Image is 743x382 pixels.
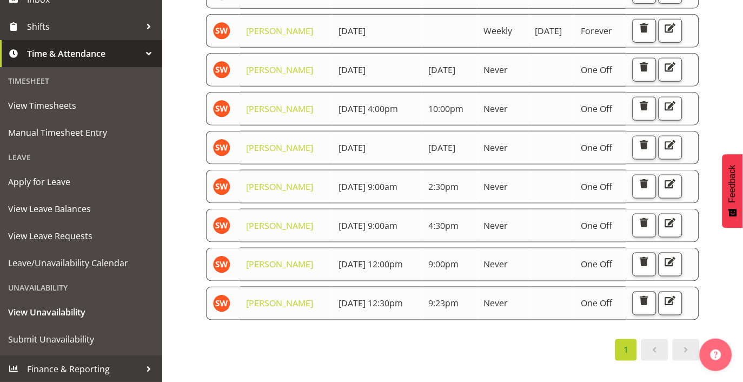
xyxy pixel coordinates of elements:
[633,58,656,82] button: Delete Unavailability
[659,97,682,121] button: Edit Unavailability
[428,64,455,76] span: [DATE]
[3,146,160,168] div: Leave
[339,103,399,115] span: [DATE] 4:00pm
[3,222,160,249] a: View Leave Requests
[484,142,508,154] span: Never
[3,119,160,146] a: Manual Timesheet Entry
[484,103,508,115] span: Never
[339,25,366,37] span: [DATE]
[27,361,141,377] span: Finance & Reporting
[213,295,230,312] img: shannon-whelan11890.jpg
[339,142,366,154] span: [DATE]
[711,350,721,360] img: help-xxl-2.png
[581,25,613,37] span: Forever
[659,292,682,315] button: Edit Unavailability
[8,228,154,244] span: View Leave Requests
[535,25,562,37] span: [DATE]
[484,298,508,309] span: Never
[428,142,455,154] span: [DATE]
[633,253,656,276] button: Delete Unavailability
[633,19,656,43] button: Delete Unavailability
[3,299,160,326] a: View Unavailability
[339,181,398,193] span: [DATE] 9:00am
[428,298,459,309] span: 9:23pm
[213,100,230,117] img: shannon-whelan11890.jpg
[8,331,154,347] span: Submit Unavailability
[247,64,314,76] a: [PERSON_NAME]
[728,165,738,203] span: Feedback
[213,178,230,195] img: shannon-whelan11890.jpg
[581,259,613,271] span: One Off
[8,201,154,217] span: View Leave Balances
[581,220,613,232] span: One Off
[8,255,154,271] span: Leave/Unavailability Calendar
[581,298,613,309] span: One Off
[633,214,656,238] button: Delete Unavailability
[428,181,459,193] span: 2:30pm
[3,70,160,92] div: Timesheet
[247,25,314,37] a: [PERSON_NAME]
[247,103,314,115] a: [PERSON_NAME]
[339,220,398,232] span: [DATE] 9:00am
[213,22,230,39] img: shannon-whelan11890.jpg
[213,256,230,273] img: shannon-whelan11890.jpg
[633,136,656,160] button: Delete Unavailability
[581,142,613,154] span: One Off
[8,174,154,190] span: Apply for Leave
[484,64,508,76] span: Never
[484,259,508,271] span: Never
[213,139,230,156] img: shannon-whelan11890.jpg
[659,136,682,160] button: Edit Unavailability
[247,220,314,232] a: [PERSON_NAME]
[3,326,160,353] a: Submit Unavailability
[484,181,508,193] span: Never
[633,97,656,121] button: Delete Unavailability
[339,259,403,271] span: [DATE] 12:00pm
[428,103,463,115] span: 10:00pm
[8,304,154,320] span: View Unavailability
[213,61,230,78] img: shannon-whelan11890.jpg
[633,175,656,199] button: Delete Unavailability
[3,249,160,276] a: Leave/Unavailability Calendar
[581,64,613,76] span: One Off
[247,259,314,271] a: [PERSON_NAME]
[339,298,403,309] span: [DATE] 12:30pm
[339,64,366,76] span: [DATE]
[484,220,508,232] span: Never
[659,253,682,276] button: Edit Unavailability
[659,214,682,238] button: Edit Unavailability
[247,142,314,154] a: [PERSON_NAME]
[428,259,459,271] span: 9:00pm
[722,154,743,228] button: Feedback - Show survey
[581,181,613,193] span: One Off
[633,292,656,315] button: Delete Unavailability
[213,217,230,234] img: shannon-whelan11890.jpg
[8,97,154,114] span: View Timesheets
[484,25,513,37] span: Weekly
[3,168,160,195] a: Apply for Leave
[659,175,682,199] button: Edit Unavailability
[3,195,160,222] a: View Leave Balances
[247,298,314,309] a: [PERSON_NAME]
[3,92,160,119] a: View Timesheets
[659,58,682,82] button: Edit Unavailability
[3,276,160,299] div: Unavailability
[27,45,141,62] span: Time & Attendance
[581,103,613,115] span: One Off
[247,181,314,193] a: [PERSON_NAME]
[659,19,682,43] button: Edit Unavailability
[8,124,154,141] span: Manual Timesheet Entry
[27,18,141,35] span: Shifts
[428,220,459,232] span: 4:30pm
